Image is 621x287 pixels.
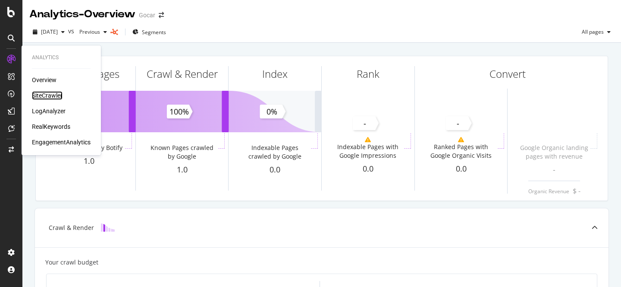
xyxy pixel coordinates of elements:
button: [DATE] [29,25,68,39]
a: EngagementAnalytics [32,138,91,147]
img: block-icon [101,223,115,232]
div: Rank [357,67,379,81]
div: Gocar [139,11,155,19]
button: Segments [129,25,169,39]
div: 1.0 [136,164,229,175]
div: Known Pages crawled by Google [147,143,216,161]
div: Indexable Pages crawled by Google [240,143,309,161]
a: LogAnalyzer [32,107,66,115]
span: 2025 Sep. 27th [41,28,58,35]
div: 0.0 [229,164,321,175]
div: arrow-right-arrow-left [159,12,164,18]
span: All pages [578,28,604,35]
a: Overview [32,76,56,84]
button: Previous [76,25,110,39]
span: vs [68,27,76,35]
div: Analytics - Overview [29,7,135,22]
span: Previous [76,28,100,35]
div: 1.0 [43,156,135,167]
button: All pages [578,25,614,39]
div: Crawl & Render [147,67,218,81]
div: Indexable Pages with Google Impressions [333,143,402,160]
div: Crawl & Render [49,223,94,232]
span: Segments [142,29,166,36]
a: SiteCrawler [32,91,63,100]
div: 0.0 [322,163,414,175]
a: RealKeywords [32,122,70,131]
div: Index [262,67,288,81]
div: Your crawl budget [45,258,98,267]
div: Analytics [32,54,91,61]
div: Pages crawled by Botify [54,143,122,152]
